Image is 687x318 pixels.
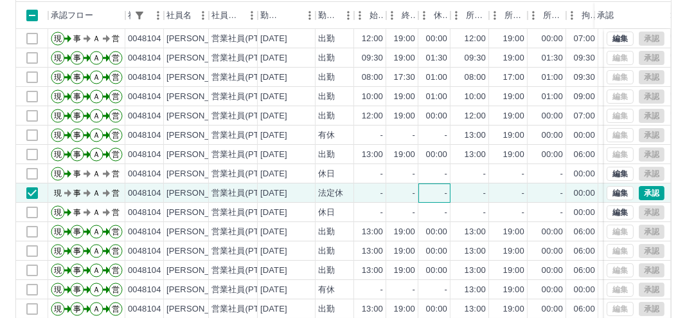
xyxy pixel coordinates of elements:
div: 営業社員(PT契約) [211,52,279,64]
div: 承認 [594,2,661,29]
div: 営業社員(PT契約) [211,168,279,180]
div: 00:00 [574,187,595,200]
div: 06:00 [574,303,595,315]
div: 01:00 [542,71,563,84]
div: 19:00 [394,52,415,64]
div: 営業社員(PT契約) [211,207,279,219]
text: 現 [54,34,62,43]
div: 営業社員(PT契約) [211,187,279,200]
div: 00:00 [574,284,595,296]
text: 現 [54,208,62,217]
button: 編集 [607,32,634,46]
text: 事 [73,111,81,120]
div: 休日 [318,168,335,180]
div: 07:00 [574,33,595,45]
div: 08:00 [362,71,383,84]
div: 12:00 [362,33,383,45]
div: - [483,168,486,180]
div: [DATE] [260,284,287,296]
div: 勤務日 [258,2,316,29]
div: [DATE] [260,226,287,238]
div: [DATE] [260,129,287,142]
div: 01:30 [426,52,447,64]
div: [DATE] [260,303,287,315]
div: 09:30 [465,52,486,64]
div: 01:00 [542,91,563,103]
text: 現 [54,111,62,120]
div: 13:00 [362,303,383,315]
text: 現 [54,227,62,236]
div: 13:00 [362,265,383,277]
text: Ａ [93,169,100,178]
div: [PERSON_NAME] [166,187,236,200]
div: 13:00 [465,149,486,161]
div: 出勤 [318,110,335,122]
div: 19:00 [394,91,415,103]
text: 営 [112,169,120,178]
div: 13:00 [465,226,486,238]
text: Ａ [93,285,100,294]
button: 編集 [607,205,634,220]
div: 13:00 [465,129,486,142]
div: 01:30 [542,52,563,64]
div: - [380,129,383,142]
div: 00:00 [426,149,447,161]
div: - [522,187,524,200]
div: - [380,207,383,219]
div: 09:30 [574,52,595,64]
div: 勤務区分 [316,2,354,29]
div: [PERSON_NAME] [166,91,236,103]
div: 06:00 [574,149,595,161]
div: 有休 [318,129,335,142]
text: Ａ [93,208,100,217]
div: 19:00 [394,265,415,277]
div: 19:00 [503,110,524,122]
div: 17:30 [394,71,415,84]
div: 19:00 [394,149,415,161]
text: 事 [73,285,81,294]
div: 08:00 [465,71,486,84]
text: 事 [73,92,81,101]
div: - [445,168,447,180]
div: 出勤 [318,303,335,315]
div: 13:00 [465,245,486,257]
div: 00:00 [542,33,563,45]
div: 始業 [354,2,386,29]
div: 社員区分 [211,2,242,29]
text: Ａ [93,131,100,140]
div: 0048104 [128,129,161,142]
div: 06:00 [574,245,595,257]
text: 営 [112,304,120,313]
div: 営業社員(PT契約) [211,129,279,142]
div: 休憩 [418,2,451,29]
div: - [560,207,563,219]
div: 所定休憩 [528,2,566,29]
div: 00:00 [542,303,563,315]
div: 01:00 [426,91,447,103]
div: 0048104 [128,33,161,45]
text: 事 [73,247,81,256]
text: 営 [112,247,120,256]
text: Ａ [93,73,100,82]
button: 編集 [607,186,634,200]
text: 事 [73,150,81,159]
div: 0048104 [128,91,161,103]
div: 出勤 [318,245,335,257]
div: - [522,207,524,219]
div: - [445,187,447,200]
text: 営 [112,92,120,101]
div: 19:00 [503,265,524,277]
text: 営 [112,111,120,120]
text: 営 [112,266,120,275]
div: [DATE] [260,110,287,122]
div: 営業社員(PT契約) [211,245,279,257]
div: 出勤 [318,33,335,45]
div: - [483,187,486,200]
div: 0048104 [128,207,161,219]
div: 19:00 [503,91,524,103]
div: 終業 [386,2,418,29]
text: 事 [73,266,81,275]
div: 営業社員(PT契約) [211,71,279,84]
div: 0048104 [128,226,161,238]
div: 00:00 [574,207,595,219]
